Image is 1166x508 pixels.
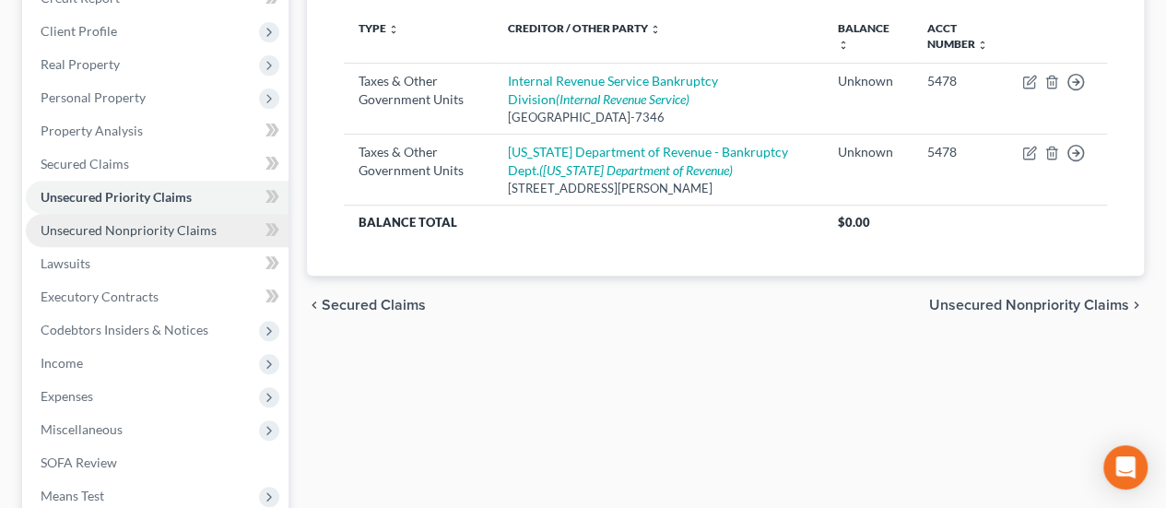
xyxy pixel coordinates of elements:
i: chevron_left [307,298,322,313]
a: Acct Number unfold_more [926,21,987,51]
span: $0.00 [838,215,870,230]
div: 5478 [926,72,993,90]
a: Secured Claims [26,148,289,181]
div: 5478 [926,143,993,161]
a: Unsecured Priority Claims [26,181,289,214]
span: Executory Contracts [41,289,159,304]
i: unfold_more [650,24,661,35]
span: Unsecured Nonpriority Claims [929,298,1129,313]
span: SOFA Review [41,455,117,470]
i: chevron_right [1129,298,1144,313]
div: Taxes & Other Government Units [359,72,477,109]
a: SOFA Review [26,446,289,479]
div: Open Intercom Messenger [1103,445,1148,490]
span: Miscellaneous [41,421,123,437]
a: Unsecured Nonpriority Claims [26,214,289,247]
i: ([US_STATE] Department of Revenue) [539,162,733,178]
a: Type unfold_more [359,21,399,35]
span: Property Analysis [41,123,143,138]
span: Unsecured Nonpriority Claims [41,222,217,238]
i: (Internal Revenue Service) [556,91,689,107]
a: Balance unfold_more [838,21,889,51]
div: Taxes & Other Government Units [359,143,477,180]
span: Secured Claims [41,156,129,171]
a: Internal Revenue Service Bankruptcy Division(Internal Revenue Service) [508,73,718,107]
button: Unsecured Nonpriority Claims chevron_right [929,298,1144,313]
div: [STREET_ADDRESS][PERSON_NAME] [508,180,809,197]
div: Unknown [838,72,897,90]
div: [GEOGRAPHIC_DATA]-7346 [508,109,809,126]
i: unfold_more [838,40,849,51]
span: Income [41,355,83,371]
span: Client Profile [41,23,117,39]
a: Lawsuits [26,247,289,280]
div: Unknown [838,143,897,161]
button: chevron_left Secured Claims [307,298,426,313]
a: [US_STATE] Department of Revenue - Bankruptcy Dept.([US_STATE] Department of Revenue) [508,144,788,178]
span: Codebtors Insiders & Notices [41,322,208,337]
i: unfold_more [388,24,399,35]
span: Means Test [41,488,104,503]
span: Real Property [41,56,120,72]
span: Personal Property [41,89,146,105]
a: Creditor / Other Party unfold_more [508,21,661,35]
a: Property Analysis [26,114,289,148]
a: Executory Contracts [26,280,289,313]
span: Unsecured Priority Claims [41,189,192,205]
th: Balance Total [344,205,823,238]
span: Lawsuits [41,255,90,271]
span: Secured Claims [322,298,426,313]
i: unfold_more [976,40,987,51]
span: Expenses [41,388,93,404]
